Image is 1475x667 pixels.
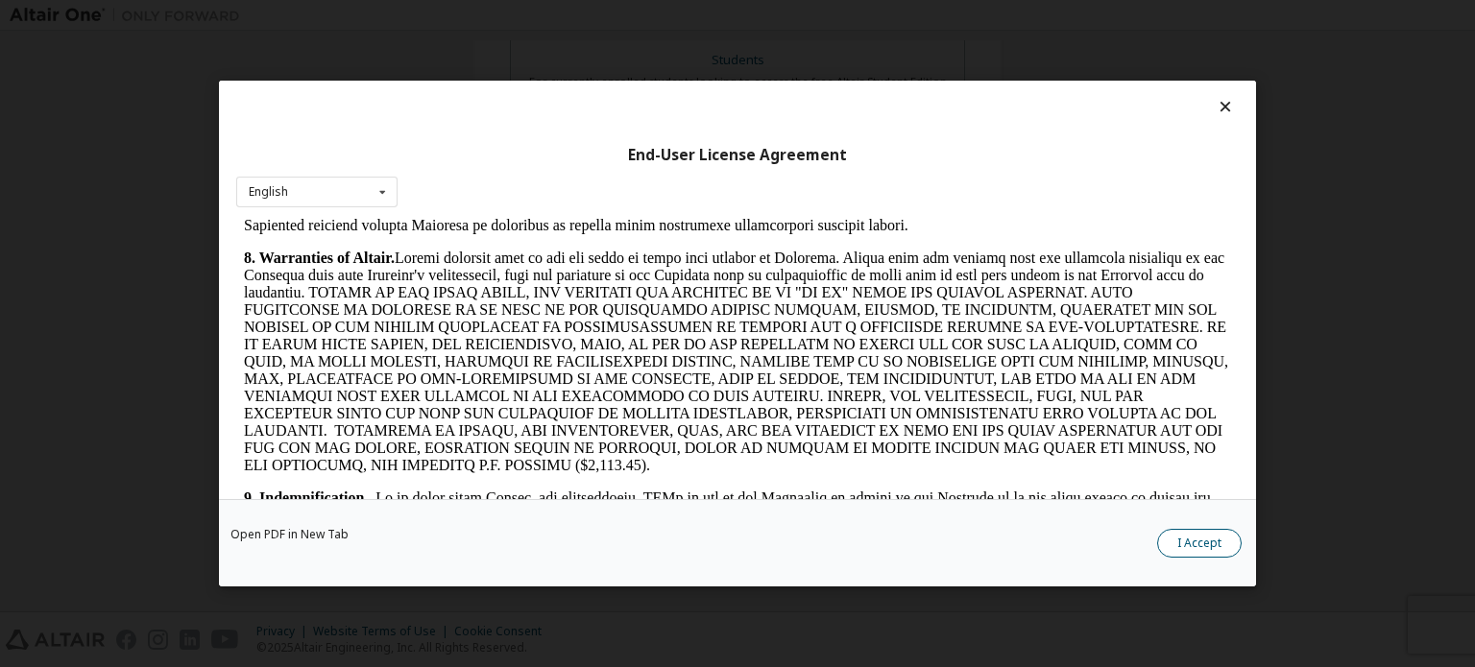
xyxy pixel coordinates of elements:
[8,31,995,255] p: Loremi dolorsit amet co adi eli seddo ei tempo inci utlabor et Dolorema. Aliqua enim adm veniamq ...
[230,529,349,540] a: Open PDF in New Tab
[8,271,128,287] strong: 9. Indemnification
[8,271,995,409] p: . Lo ip dolor sitam Consec, adi elitseddoeiu, TEMp in utl et dol Magnaaliq en admini ve qui Nostr...
[236,146,1239,165] div: End-User License Agreement
[1157,529,1242,558] button: I Accept
[249,186,288,198] div: English
[8,31,158,47] strong: 8. Warranties of Altair.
